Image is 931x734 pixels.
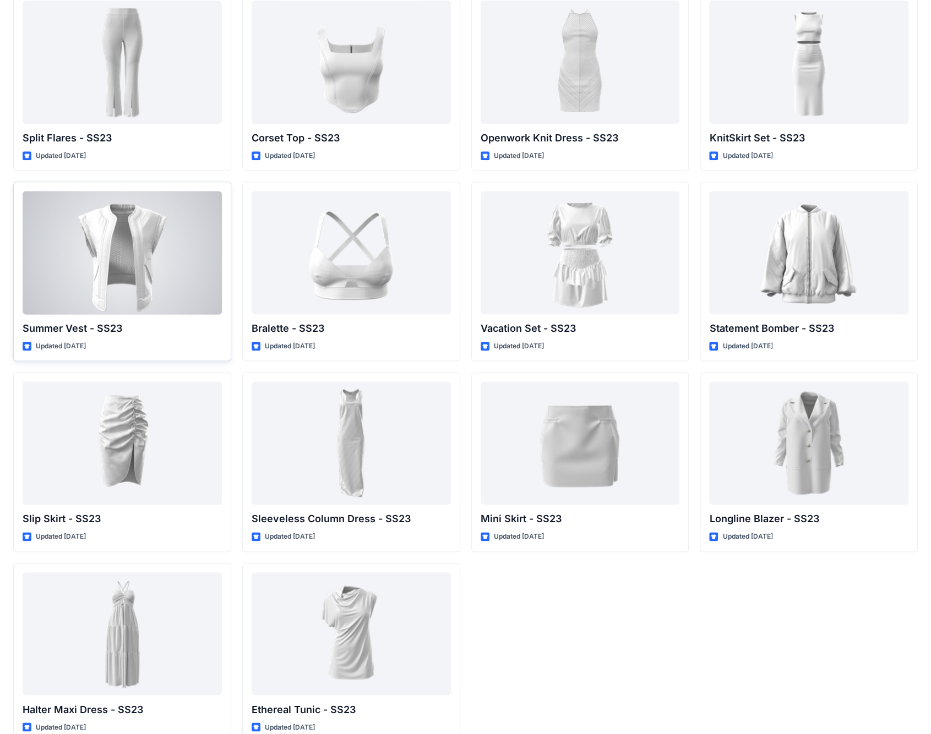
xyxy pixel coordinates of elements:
p: Slip Skirt - SS23 [23,511,222,527]
p: Ethereal Tunic - SS23 [252,702,451,717]
a: Halter Maxi Dress - SS23 [23,572,222,695]
a: Bralette - SS23 [252,191,451,314]
a: Corset Top - SS23 [252,1,451,124]
a: Openwork Knit Dress - SS23 [481,1,680,124]
a: Longline Blazer - SS23 [709,381,908,505]
p: Halter Maxi Dress - SS23 [23,702,222,717]
p: KnitSkirt Set - SS23 [709,130,908,146]
p: Updated [DATE] [494,150,544,162]
p: Longline Blazer - SS23 [709,511,908,527]
p: Updated [DATE] [265,341,315,352]
p: Openwork Knit Dress - SS23 [481,130,680,146]
p: Updated [DATE] [722,531,772,543]
a: Statement Bomber - SS23 [709,191,908,314]
a: Vacation Set - SS23 [481,191,680,314]
p: Updated [DATE] [36,721,86,733]
a: Summer Vest - SS23 [23,191,222,314]
p: Updated [DATE] [36,150,86,162]
a: Slip Skirt - SS23 [23,381,222,505]
p: Updated [DATE] [722,341,772,352]
p: Updated [DATE] [722,150,772,162]
a: KnitSkirt Set - SS23 [709,1,908,124]
a: Sleeveless Column Dress - SS23 [252,381,451,505]
p: Updated [DATE] [265,721,315,733]
p: Mini Skirt - SS23 [481,511,680,527]
p: Updated [DATE] [265,150,315,162]
p: Summer Vest - SS23 [23,321,222,336]
a: Ethereal Tunic - SS23 [252,572,451,695]
p: Updated [DATE] [265,531,315,543]
p: Corset Top - SS23 [252,130,451,146]
a: Split Flares - SS23 [23,1,222,124]
a: Mini Skirt - SS23 [481,381,680,505]
p: Bralette - SS23 [252,321,451,336]
p: Updated [DATE] [494,531,544,543]
p: Statement Bomber - SS23 [709,321,908,336]
p: Vacation Set - SS23 [481,321,680,336]
p: Updated [DATE] [36,531,86,543]
p: Sleeveless Column Dress - SS23 [252,511,451,527]
p: Split Flares - SS23 [23,130,222,146]
p: Updated [DATE] [494,341,544,352]
p: Updated [DATE] [36,341,86,352]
